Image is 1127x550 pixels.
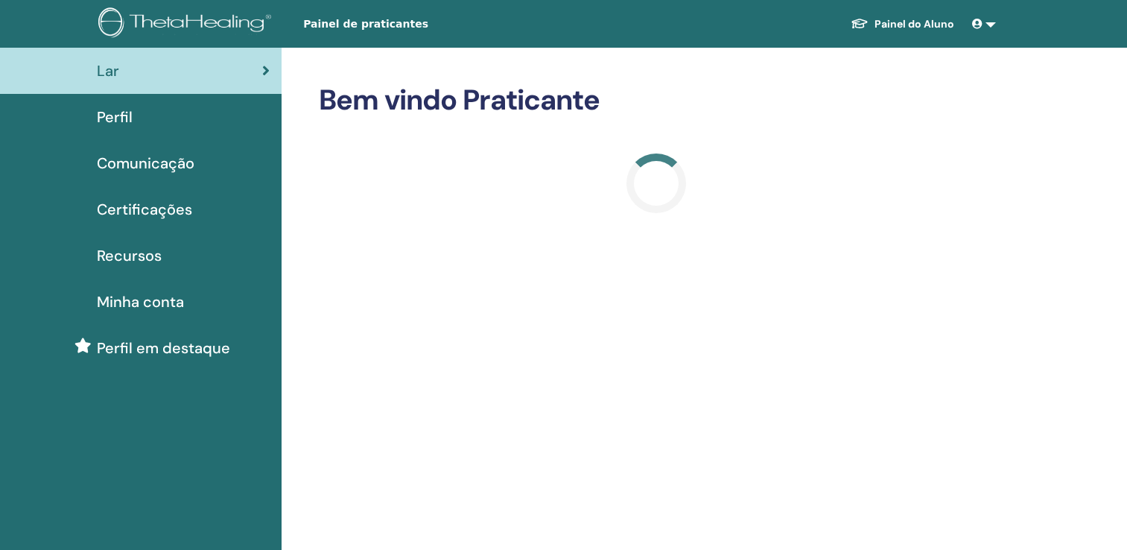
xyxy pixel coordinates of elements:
[839,10,966,38] a: Painel do Aluno
[97,152,194,174] span: Comunicação
[97,198,192,221] span: Certificações
[303,16,527,32] span: Painel de praticantes
[97,106,133,128] span: Perfil
[851,17,869,30] img: graduation-cap-white.svg
[319,83,993,118] h2: Bem vindo Praticante
[97,60,119,82] span: Lar
[97,291,184,313] span: Minha conta
[98,7,276,41] img: logo.png
[97,244,162,267] span: Recursos
[97,337,230,359] span: Perfil em destaque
